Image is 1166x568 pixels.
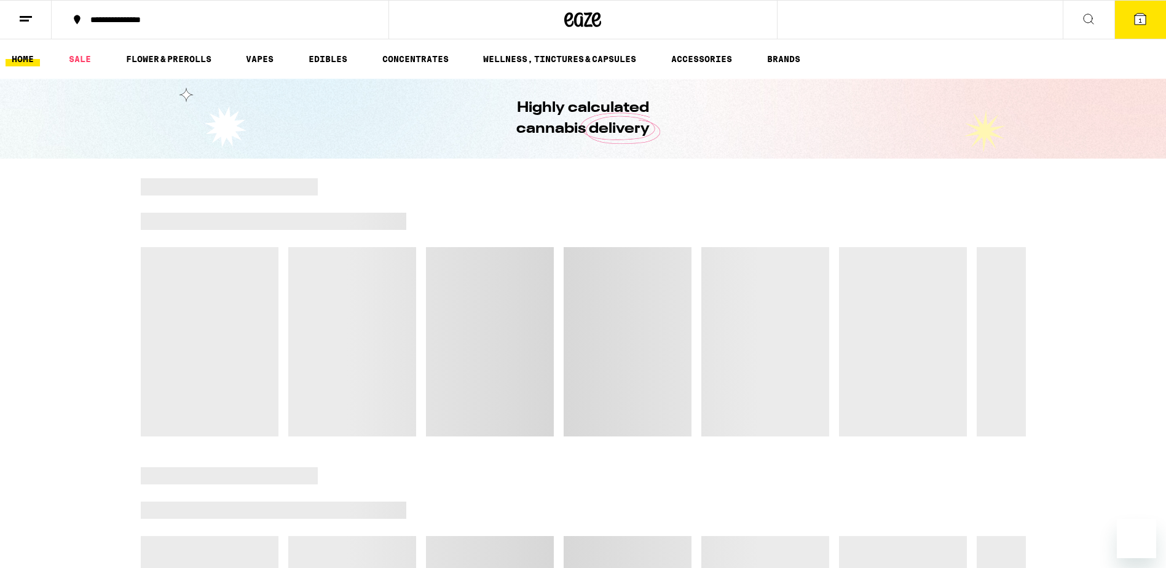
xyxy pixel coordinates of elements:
a: CONCENTRATES [376,52,455,66]
a: EDIBLES [302,52,353,66]
a: FLOWER & PREROLLS [120,52,218,66]
a: HOME [6,52,40,66]
a: BRANDS [761,52,806,66]
span: 1 [1138,17,1142,24]
button: 1 [1114,1,1166,39]
a: SALE [63,52,97,66]
a: ACCESSORIES [665,52,738,66]
a: WELLNESS, TINCTURES & CAPSULES [477,52,642,66]
iframe: Button to launch messaging window [1117,519,1156,558]
h1: Highly calculated cannabis delivery [482,98,685,140]
a: VAPES [240,52,280,66]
